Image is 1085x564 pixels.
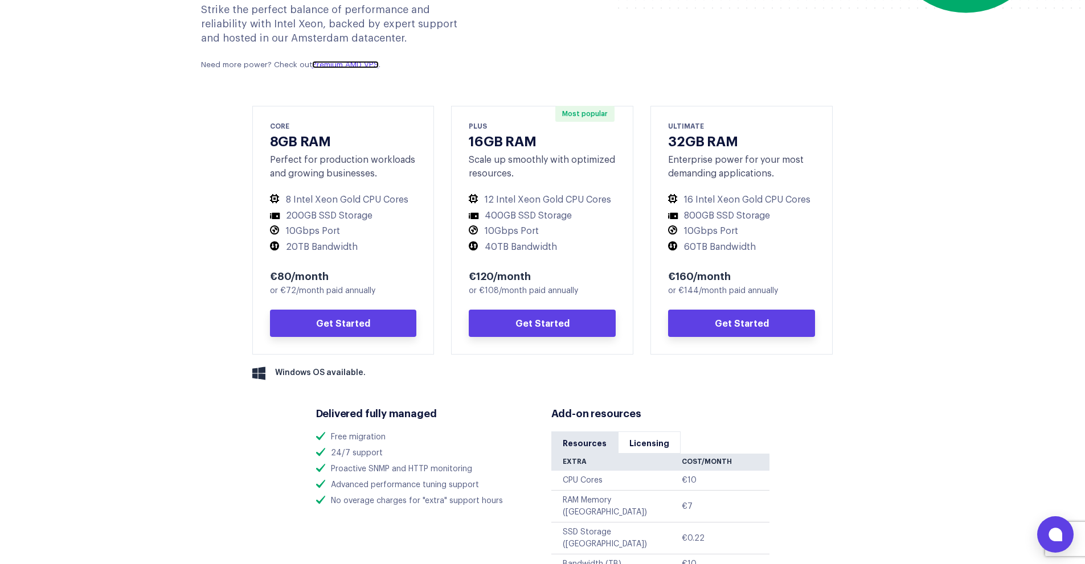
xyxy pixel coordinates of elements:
h3: 32GB RAM [668,132,815,149]
li: Proactive SNMP and HTTP monitoring [316,463,534,475]
th: Extra [551,454,682,471]
p: Need more power? Check out . [201,60,476,71]
a: Get Started [469,310,616,337]
li: 800GB SSD Storage [668,210,815,222]
li: 400GB SSD Storage [469,210,616,222]
div: ULTIMATE [668,121,815,131]
td: €10 [682,471,769,491]
li: 16 Intel Xeon Gold CPU Cores [668,194,815,206]
li: 10Gbps Port [270,225,417,237]
td: CPU Cores [551,471,682,491]
li: 20TB Bandwidth [270,241,417,253]
li: 60TB Bandwidth [668,241,815,253]
span: Windows OS available. [275,367,366,379]
a: Get Started [668,310,815,337]
li: 10Gbps Port [668,225,815,237]
div: €160/month [668,269,815,282]
td: SSD Storage ([GEOGRAPHIC_DATA]) [551,522,682,554]
td: €7 [682,491,769,522]
li: 8 Intel Xeon Gold CPU Cores [270,194,417,206]
li: Free migration [316,431,534,443]
li: 40TB Bandwidth [469,241,616,253]
li: 24/7 support [316,447,534,459]
div: or €108/month paid annually [469,285,616,297]
div: or €144/month paid annually [668,285,815,297]
div: €120/month [469,269,616,282]
a: Licensing [618,431,681,454]
h3: 16GB RAM [469,132,616,149]
div: Strike the perfect balance of performance and reliability with Intel Xeon, backed by expert suppo... [201,3,476,71]
li: Advanced performance tuning support [316,479,534,491]
td: RAM Memory ([GEOGRAPHIC_DATA]) [551,491,682,522]
div: PLUS [469,121,616,131]
li: 12 Intel Xeon Gold CPU Cores [469,194,616,206]
div: CORE [270,121,417,131]
span: Most popular [555,106,615,122]
div: Scale up smoothly with optimized resources. [469,153,616,180]
h3: Delivered fully managed [316,406,534,420]
a: Premium AMD VPS [312,61,379,68]
td: €0.22 [682,522,769,554]
li: 200GB SSD Storage [270,210,417,222]
h3: Add-on resources [551,406,769,420]
div: €80/month [270,269,417,282]
h3: 8GB RAM [270,132,417,149]
li: No overage charges for "extra" support hours [316,495,534,507]
div: Enterprise power for your most demanding applications. [668,153,815,180]
a: Resources [551,431,618,454]
div: or €72/month paid annually [270,285,417,297]
a: Get Started [270,310,417,337]
button: Open chat window [1037,516,1074,553]
div: Perfect for production workloads and growing businesses. [270,153,417,180]
th: Cost/Month [682,454,769,471]
li: 10Gbps Port [469,225,616,237]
